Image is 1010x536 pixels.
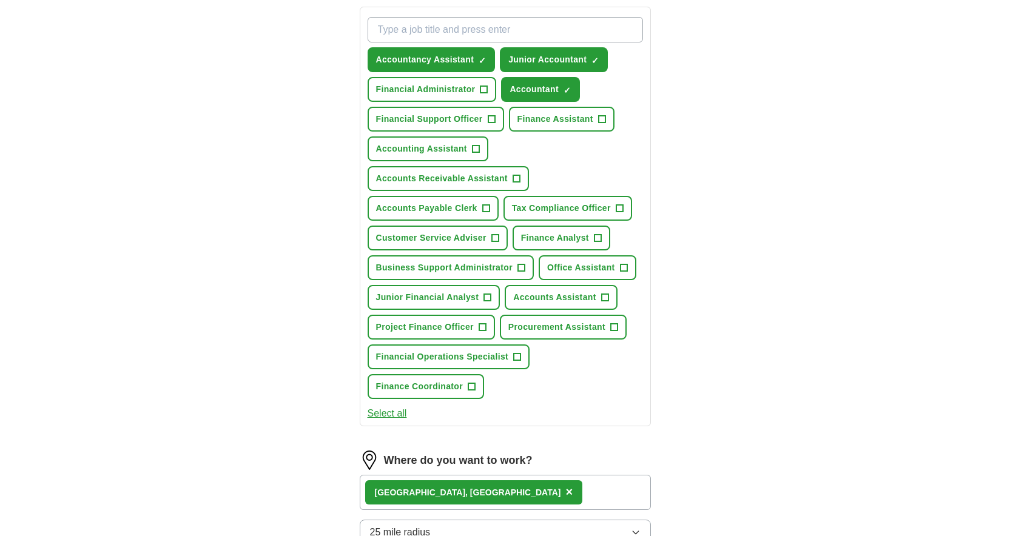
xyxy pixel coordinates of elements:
[500,47,608,72] button: Junior Accountant✓
[479,56,486,65] span: ✓
[376,350,509,363] span: Financial Operations Specialist
[368,196,499,221] button: Accounts Payable Clerk
[513,291,596,304] span: Accounts Assistant
[375,486,561,499] div: [GEOGRAPHIC_DATA], [GEOGRAPHIC_DATA]
[591,56,599,65] span: ✓
[368,315,495,340] button: Project Finance Officer
[368,226,508,250] button: Customer Service Adviser
[376,202,477,215] span: Accounts Payable Clerk
[376,261,513,274] span: Business Support Administrator
[376,172,508,185] span: Accounts Receivable Assistant
[368,47,496,72] button: Accountancy Assistant✓
[500,315,627,340] button: Procurement Assistant
[368,255,534,280] button: Business Support Administrator
[376,83,476,96] span: Financial Administrator
[505,285,617,310] button: Accounts Assistant
[376,321,474,333] span: Project Finance Officer
[503,196,632,221] button: Tax Compliance Officer
[509,107,614,132] button: Finance Assistant
[376,113,483,126] span: Financial Support Officer
[368,107,504,132] button: Financial Support Officer
[376,291,479,304] span: Junior Financial Analyst
[508,53,587,66] span: Junior Accountant
[368,77,497,102] button: Financial Administrator
[547,261,615,274] span: Office Assistant
[376,53,474,66] span: Accountancy Assistant
[368,406,407,421] button: Select all
[368,166,529,191] button: Accounts Receivable Assistant
[512,202,611,215] span: Tax Compliance Officer
[521,232,589,244] span: Finance Analyst
[510,83,559,96] span: Accountant
[513,226,610,250] button: Finance Analyst
[564,85,571,95] span: ✓
[565,483,573,501] button: ×
[384,452,533,469] label: Where do you want to work?
[368,136,488,161] button: Accounting Assistant
[376,142,467,155] span: Accounting Assistant
[565,485,573,498] span: ×
[501,77,580,102] button: Accountant✓
[368,344,530,369] button: Financial Operations Specialist
[368,17,643,42] input: Type a job title and press enter
[376,232,486,244] span: Customer Service Adviser
[368,285,500,310] button: Junior Financial Analyst
[517,113,593,126] span: Finance Assistant
[360,451,379,470] img: location.png
[376,380,463,393] span: Finance Coordinator
[368,374,485,399] button: Finance Coordinator
[508,321,605,333] span: Procurement Assistant
[539,255,636,280] button: Office Assistant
